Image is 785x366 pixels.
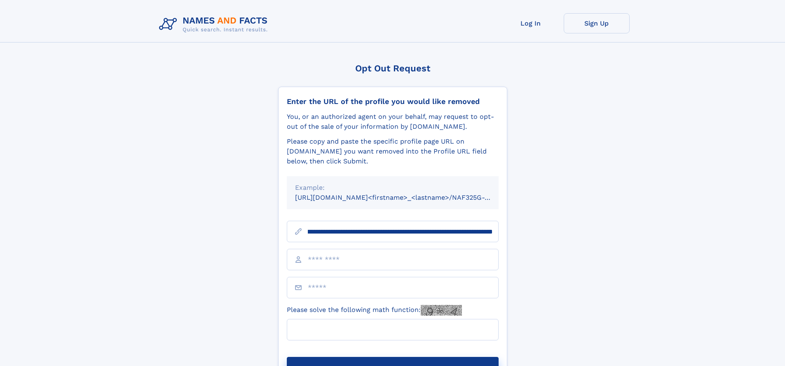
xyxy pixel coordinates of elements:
[498,13,564,33] a: Log In
[278,63,507,73] div: Opt Out Request
[287,137,499,166] div: Please copy and paste the specific profile page URL on [DOMAIN_NAME] you want removed into the Pr...
[295,183,490,193] div: Example:
[287,112,499,132] div: You, or an authorized agent on your behalf, may request to opt-out of the sale of your informatio...
[295,194,514,201] small: [URL][DOMAIN_NAME]<firstname>_<lastname>/NAF325G-xxxxxxxx
[287,97,499,106] div: Enter the URL of the profile you would like removed
[156,13,274,35] img: Logo Names and Facts
[287,305,462,316] label: Please solve the following math function:
[564,13,630,33] a: Sign Up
